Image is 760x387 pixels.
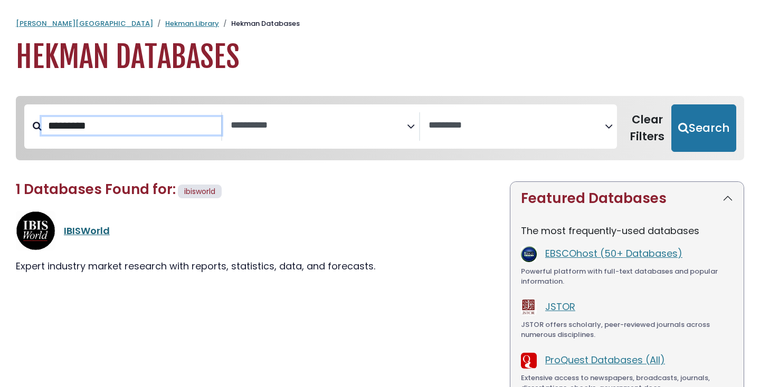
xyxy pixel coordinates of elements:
li: Hekman Databases [219,18,300,29]
a: EBSCOhost (50+ Databases) [545,247,682,260]
a: JSTOR [545,300,575,313]
textarea: Search [231,120,407,131]
h1: Hekman Databases [16,40,744,75]
input: Search database by title or keyword [42,117,221,134]
div: Expert industry market research with reports, statistics, data, and forecasts. [16,259,497,273]
a: ProQuest Databases (All) [545,353,665,366]
p: The most frequently-used databases [521,224,733,238]
button: Featured Databases [510,182,744,215]
span: 1 Databases Found for: [16,180,176,199]
textarea: Search [429,120,605,131]
nav: Search filters [16,96,744,160]
a: [PERSON_NAME][GEOGRAPHIC_DATA] [16,18,153,28]
nav: breadcrumb [16,18,744,29]
div: Powerful platform with full-text databases and popular information. [521,266,733,287]
span: ibisworld [184,186,215,197]
div: JSTOR offers scholarly, peer-reviewed journals across numerous disciplines. [521,320,733,340]
button: Clear Filters [623,104,671,152]
button: Submit for Search Results [671,104,736,152]
a: Hekman Library [165,18,219,28]
a: IBISWorld [64,224,110,237]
